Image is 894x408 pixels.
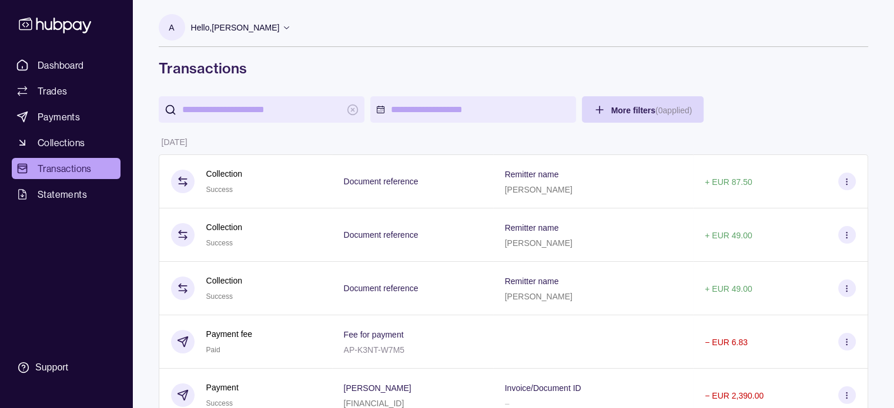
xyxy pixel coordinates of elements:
p: Collection [206,221,242,234]
p: Remitter name [505,223,559,232]
span: Transactions [38,161,92,176]
a: Transactions [12,158,120,179]
p: AP-K3NT-W7M5 [344,345,404,355]
p: [PERSON_NAME] [505,238,572,248]
p: [DATE] [162,137,187,147]
span: Collections [38,136,85,150]
p: Collection [206,167,242,180]
span: More filters [611,106,692,115]
h1: Transactions [159,59,868,77]
p: + EUR 87.50 [705,177,752,187]
p: + EUR 49.00 [705,284,752,294]
p: + EUR 49.00 [705,231,752,240]
p: A [169,21,174,34]
p: Invoice/Document ID [505,383,581,393]
p: Remitter name [505,170,559,179]
p: Payment [206,381,239,394]
p: [PERSON_NAME] [344,383,411,393]
p: Collection [206,274,242,287]
a: Collections [12,132,120,153]
input: search [182,96,341,123]
span: Dashboard [38,58,84,72]
p: Hello, [PERSON_NAME] [191,21,280,34]
span: Success [206,239,233,247]
p: − EUR 6.83 [705,338,748,347]
span: Success [206,186,233,194]
p: [PERSON_NAME] [505,185,572,194]
div: Support [35,361,68,374]
a: Dashboard [12,55,120,76]
span: Paid [206,346,220,354]
span: Trades [38,84,67,98]
button: More filters(0applied) [582,96,704,123]
p: Remitter name [505,277,559,286]
p: Fee for payment [344,330,404,339]
p: Payment fee [206,328,253,340]
p: [PERSON_NAME] [505,292,572,301]
span: Statements [38,187,87,201]
p: Document reference [344,230,418,240]
span: Payments [38,110,80,124]
a: Statements [12,184,120,205]
p: − EUR 2,390.00 [705,391,764,400]
span: Success [206,292,233,301]
a: Payments [12,106,120,127]
p: ( 0 applied) [655,106,692,115]
a: Support [12,355,120,380]
p: – [505,399,510,408]
span: Success [206,399,233,407]
p: Document reference [344,177,418,186]
p: Document reference [344,284,418,293]
a: Trades [12,80,120,102]
p: [FINANCIAL_ID] [344,399,404,408]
